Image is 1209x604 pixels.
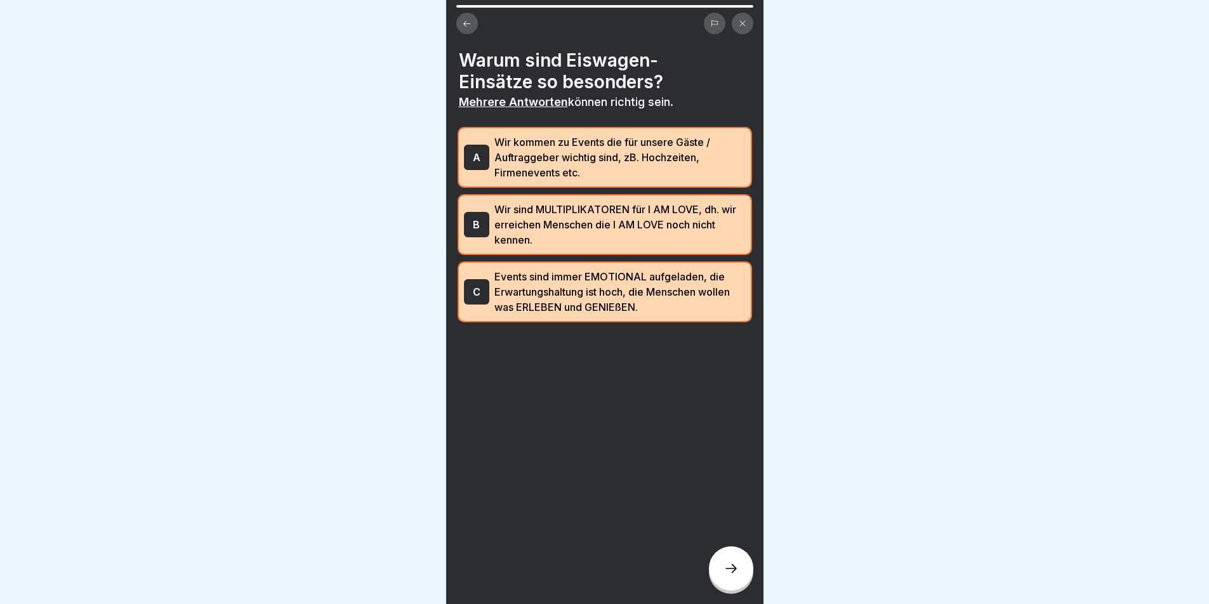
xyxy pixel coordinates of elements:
[464,145,489,170] div: A
[459,95,751,109] p: können richtig sein.
[459,49,751,93] h4: Warum sind Eiswagen-Einsätze so besonders?
[464,279,489,305] div: C
[494,202,746,247] p: Wir sind MULTIPLIKATOREN für I AM LOVE, dh. wir erreichen Menschen die I AM LOVE noch nicht kennen.
[464,212,489,237] div: B
[494,135,746,180] p: Wir kommen zu Events die für unsere Gäste / Auftraggeber wichtig sind, zB. Hochzeiten, Firmeneven...
[494,269,746,315] p: Events sind immer EMOTIONAL aufgeladen, die Erwartungshaltung ist hoch, die Menschen wollen was E...
[459,95,568,108] b: Mehrere Antworten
